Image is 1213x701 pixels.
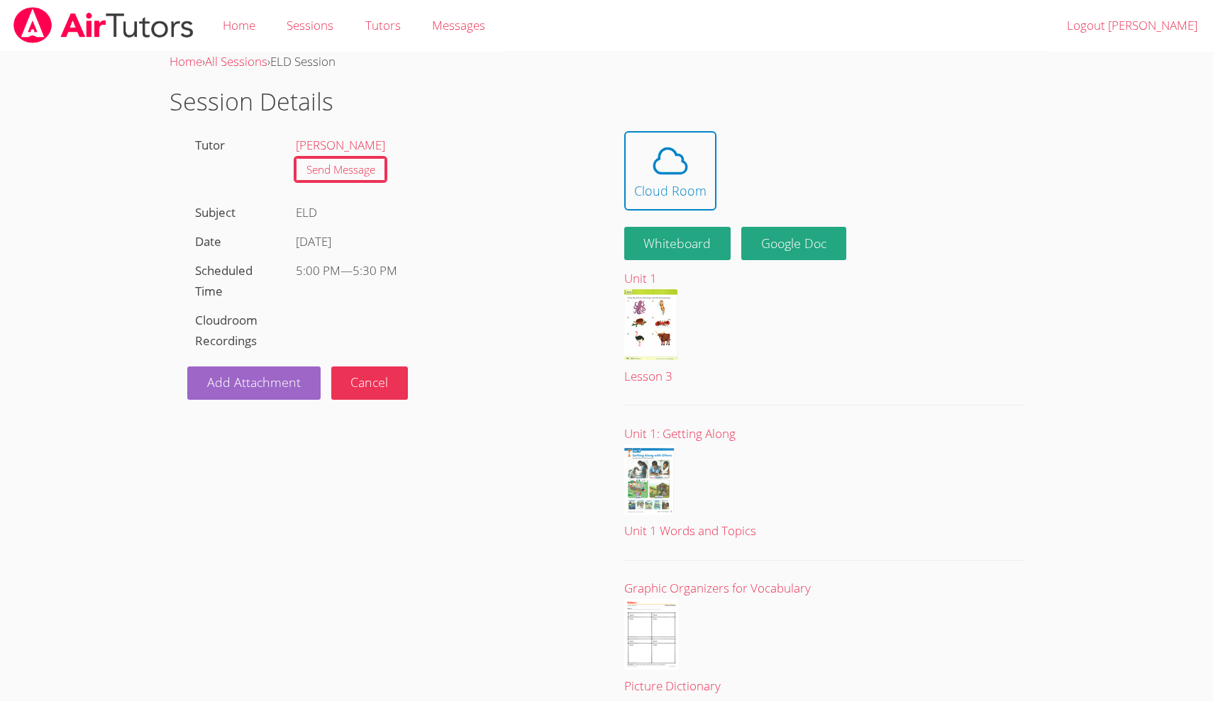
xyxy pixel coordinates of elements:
[170,84,1043,120] h1: Session Details
[353,262,397,279] span: 5:30 PM
[624,578,1026,599] div: Graphic Organizers for Vocabulary
[624,424,1026,444] div: Unit 1: Getting Along
[296,262,340,279] span: 5:00 PM
[195,137,225,153] label: Tutor
[432,17,485,33] span: Messages
[195,262,253,299] label: Scheduled Time
[288,198,589,228] div: ELD
[624,227,731,260] button: Whiteboard
[195,204,236,220] label: Subject
[624,269,1026,387] a: Unit 1Lesson 3
[624,424,1026,542] a: Unit 1: Getting AlongUnit 1 Words and Topics
[624,444,675,515] img: Unit%201%20Words%20and%20Topics.pdf
[624,599,679,670] img: picture_dictionary.pdf
[624,289,677,360] img: Lesson%203.pdf
[195,312,257,349] label: Cloudroom Recordings
[270,53,336,69] span: ELD Session
[624,131,716,211] button: Cloud Room
[331,366,409,400] button: Cancel
[195,233,221,249] label: Date
[170,52,1043,72] div: › ›
[187,366,321,400] a: Add Attachment
[624,676,1026,697] div: Picture Dictionary
[205,53,267,69] a: All Sessions
[624,578,1026,697] a: Graphic Organizers for VocabularyPicture Dictionary
[12,7,195,43] img: airtutors_banner-c4298cdbf04f3fff15de1276eac7730deb9818008684d7c2e4769d2f7ddbe033.png
[741,227,846,260] a: Google Doc
[296,137,385,153] a: [PERSON_NAME]
[170,53,202,69] a: Home
[624,269,1026,289] div: Unit 1
[624,366,1026,387] div: Lesson 3
[296,232,581,252] div: [DATE]
[296,261,581,281] div: —
[634,181,707,201] div: Cloud Room
[624,521,1026,542] div: Unit 1 Words and Topics
[296,158,386,181] a: Send Message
